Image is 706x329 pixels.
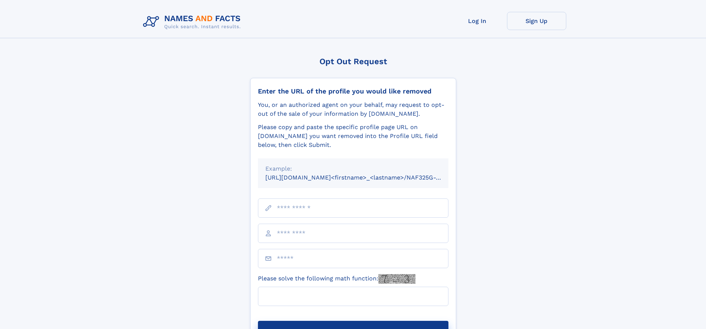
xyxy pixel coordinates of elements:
[507,12,566,30] a: Sign Up
[448,12,507,30] a: Log In
[265,164,441,173] div: Example:
[258,274,415,284] label: Please solve the following math function:
[265,174,463,181] small: [URL][DOMAIN_NAME]<firstname>_<lastname>/NAF325G-xxxxxxxx
[258,87,448,95] div: Enter the URL of the profile you would like removed
[258,123,448,149] div: Please copy and paste the specific profile page URL on [DOMAIN_NAME] you want removed into the Pr...
[250,57,456,66] div: Opt Out Request
[258,101,448,118] div: You, or an authorized agent on your behalf, may request to opt-out of the sale of your informatio...
[140,12,247,32] img: Logo Names and Facts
